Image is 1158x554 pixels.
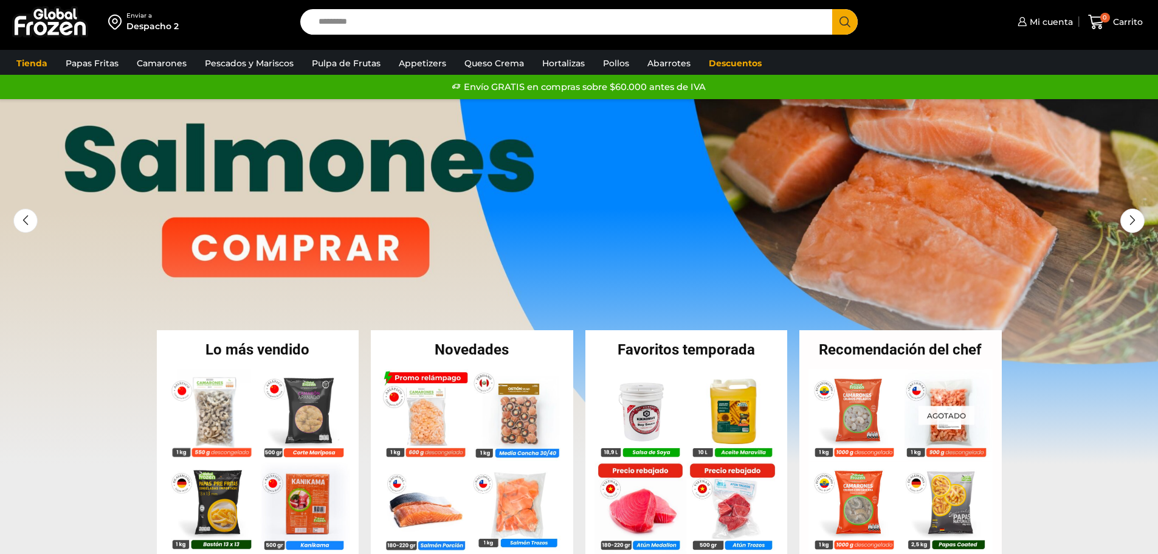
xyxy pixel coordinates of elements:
a: Pescados y Mariscos [199,52,300,75]
h2: Recomendación del chef [799,342,1002,357]
a: Hortalizas [536,52,591,75]
a: Tienda [10,52,53,75]
button: Search button [832,9,858,35]
div: Next slide [1120,209,1145,233]
a: Queso Crema [458,52,530,75]
a: Appetizers [393,52,452,75]
a: Papas Fritas [60,52,125,75]
div: Previous slide [13,209,38,233]
a: Camarones [131,52,193,75]
span: 0 [1100,13,1110,23]
a: Pollos [597,52,635,75]
a: Descuentos [703,52,768,75]
span: Carrito [1110,16,1143,28]
a: Abarrotes [641,52,697,75]
p: Agotado [918,406,974,424]
h2: Favoritos temporada [585,342,788,357]
img: address-field-icon.svg [108,12,126,32]
h2: Lo más vendido [157,342,359,357]
div: Enviar a [126,12,179,20]
a: 0 Carrito [1085,8,1146,36]
h2: Novedades [371,342,573,357]
span: Mi cuenta [1027,16,1073,28]
div: Despacho 2 [126,20,179,32]
a: Pulpa de Frutas [306,52,387,75]
a: Mi cuenta [1015,10,1073,34]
